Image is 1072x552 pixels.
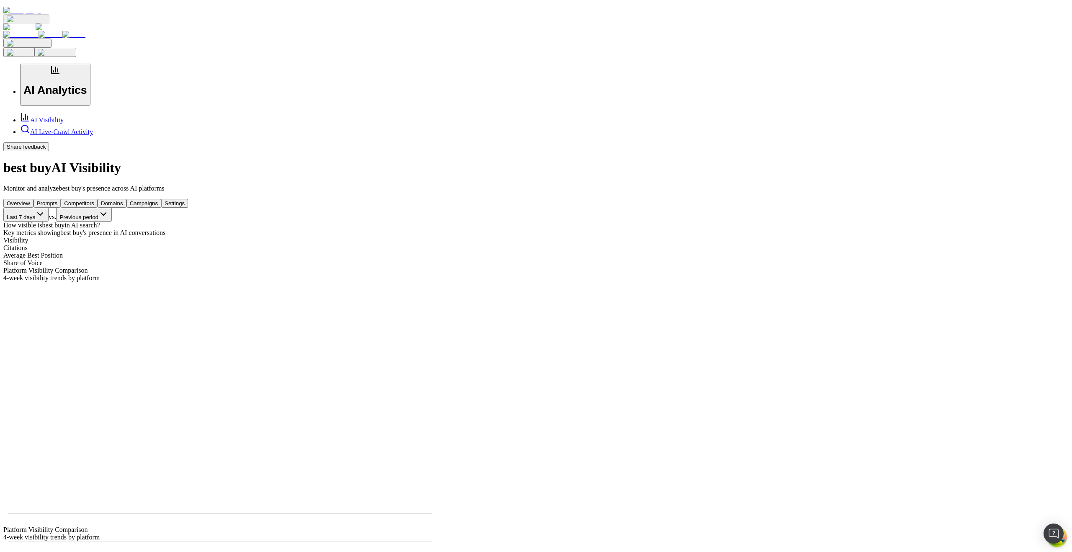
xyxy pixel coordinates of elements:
div: Share of Voice [3,259,1069,267]
img: Switch project [7,40,48,46]
button: Campaigns [126,199,161,208]
img: Quick search [7,15,46,22]
div: Key metrics showing best buy 's presence in AI conversations [3,229,1069,237]
button: Settings [161,199,188,208]
div: Visibility [3,237,1069,244]
div: Platform Visibility Comparison [3,526,1069,534]
div: How visible is best buy in AI search? [3,222,1069,229]
button: Domains [98,199,126,208]
img: My account [38,49,73,56]
img: Activation [3,31,39,39]
img: Setting [7,49,31,56]
button: AI Analytics [20,64,90,106]
div: Citations [3,244,1069,252]
img: Studio [39,31,63,39]
div: Open Intercom Messenger [1044,524,1064,544]
img: Intelligence [36,23,74,31]
img: Analytics [3,23,36,31]
button: Overview [3,199,33,208]
img: Assist [62,31,85,39]
span: vs. [49,213,56,220]
a: AI Visibility [20,116,64,124]
button: Prompts [33,199,61,208]
a: AI Live-Crawl Activity [20,128,93,135]
img: Botify logo [3,7,41,14]
button: Competitors [61,199,98,208]
div: 4-week visibility trends by platform [3,534,1069,541]
div: 4-week visibility trends by platform [3,274,1069,282]
h1: best buy AI Visibility [3,160,1069,175]
h1: AI Analytics [23,84,87,97]
button: Share feedback [3,142,49,151]
div: Platform Visibility Comparison [3,267,1069,274]
div: Average Best Position [3,252,1069,259]
p: Monitor and analyze best buy 's presence across AI platforms [3,185,1069,192]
